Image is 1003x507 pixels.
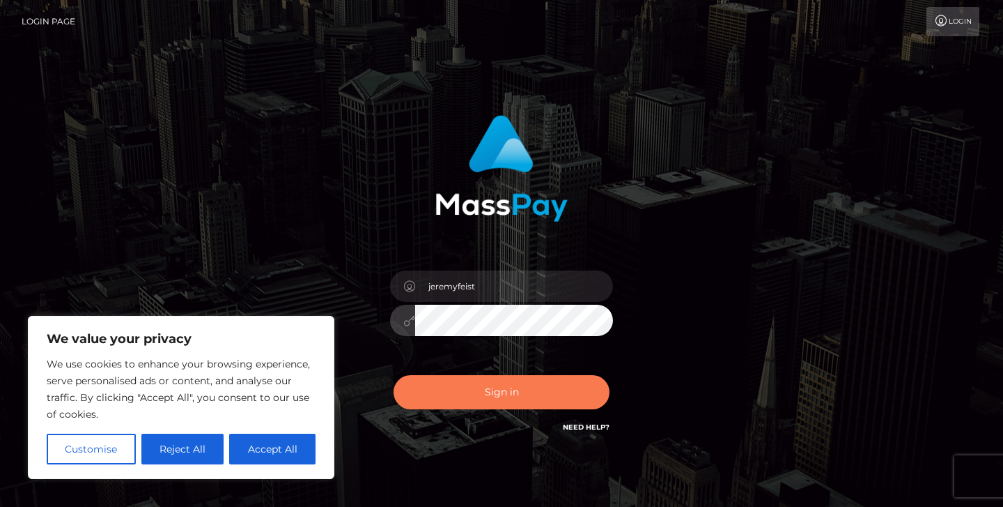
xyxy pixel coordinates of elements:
[394,375,609,409] button: Sign in
[141,434,224,464] button: Reject All
[229,434,316,464] button: Accept All
[22,7,75,36] a: Login Page
[926,7,979,36] a: Login
[47,356,316,423] p: We use cookies to enhance your browsing experience, serve personalised ads or content, and analys...
[47,434,136,464] button: Customise
[415,271,613,302] input: Username...
[435,115,568,222] img: MassPay Login
[47,331,316,347] p: We value your privacy
[28,316,334,479] div: We value your privacy
[563,423,609,432] a: Need Help?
